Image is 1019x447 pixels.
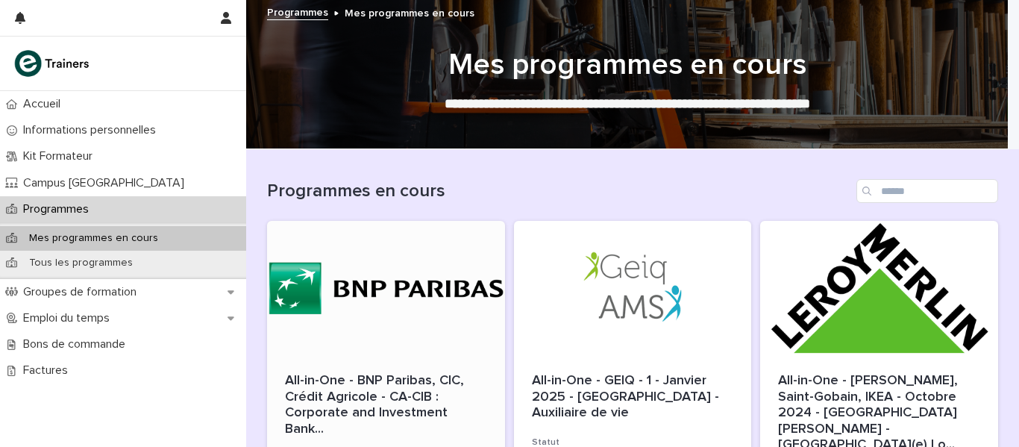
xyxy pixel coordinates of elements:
[17,123,168,137] p: Informations personnelles
[17,337,137,351] p: Bons de commande
[856,179,998,203] input: Search
[17,257,145,269] p: Tous les programmes
[17,176,196,190] p: Campus [GEOGRAPHIC_DATA]
[285,373,487,437] div: All-in-One - BNP Paribas, CIC, Crédit Agricole - CA-CIB : Corporate and Investment Bank, Crédit M...
[17,311,122,325] p: Emploi du temps
[267,181,850,202] h1: Programmes en cours
[345,4,474,20] p: Mes programmes en cours
[17,149,104,163] p: Kit Formateur
[17,363,80,378] p: Factures
[267,3,328,20] a: Programmes
[12,49,94,78] img: K0CqGN7SDeD6s4JG8KQk
[285,373,487,437] span: All-in-One - BNP Paribas, CIC, Crédit Agricole - CA-CIB : Corporate and Investment Bank ...
[17,285,148,299] p: Groupes de formation
[532,374,723,419] span: All-in-One - GEIQ - 1 - Janvier 2025 - [GEOGRAPHIC_DATA] - Auxiliaire de vie
[17,202,101,216] p: Programmes
[262,47,993,83] h1: Mes programmes en cours
[17,97,72,111] p: Accueil
[17,232,170,245] p: Mes programmes en cours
